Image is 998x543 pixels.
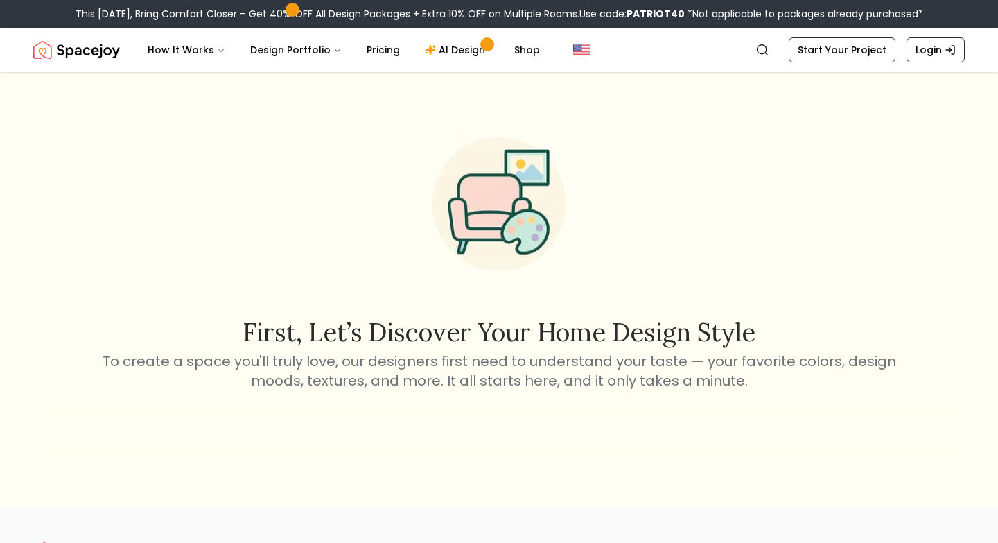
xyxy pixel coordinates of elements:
p: To create a space you'll truly love, our designers first need to understand your taste — your fav... [100,352,898,390]
img: United States [573,42,590,58]
a: Login [907,37,965,62]
a: Spacejoy [33,36,120,64]
span: Use code: [579,7,685,21]
span: *Not applicable to packages already purchased* [685,7,923,21]
nav: Main [137,36,551,64]
button: How It Works [137,36,236,64]
a: Pricing [356,36,411,64]
a: Shop [503,36,551,64]
button: Design Portfolio [239,36,353,64]
b: PATRIOT40 [627,7,685,21]
div: This [DATE], Bring Comfort Closer – Get 40% OFF All Design Packages + Extra 10% OFF on Multiple R... [76,7,923,21]
img: Start Style Quiz Illustration [410,115,588,293]
nav: Global [33,28,965,72]
a: AI Design [414,36,500,64]
img: Spacejoy Logo [33,36,120,64]
a: Start Your Project [789,37,895,62]
h2: First, let’s discover your home design style [100,318,898,346]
